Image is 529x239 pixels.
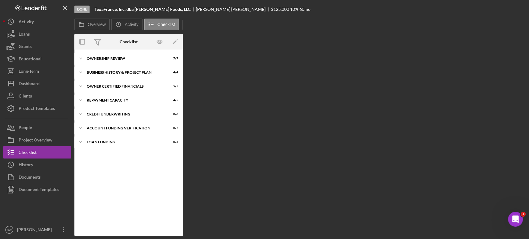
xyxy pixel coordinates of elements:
div: Checklist [19,146,37,160]
button: Dashboard [3,77,71,90]
div: 0 / 7 [167,126,178,130]
div: Dashboard [19,77,40,91]
button: Checklist [144,19,179,30]
div: Project Overview [19,134,52,148]
div: Done [74,6,90,13]
div: Clients [19,90,32,104]
button: Product Templates [3,102,71,115]
div: 5 / 5 [167,85,178,88]
button: Long-Term [3,65,71,77]
button: Overview [74,19,110,30]
button: History [3,159,71,171]
div: Educational [19,53,42,67]
div: [PERSON_NAME] [PERSON_NAME] [196,7,271,12]
button: SW[PERSON_NAME] [3,224,71,236]
div: Repayment Capacity [87,98,163,102]
button: Clients [3,90,71,102]
div: Long-Term [19,65,39,79]
iframe: Intercom live chat [508,212,523,227]
div: Ownership Review [87,57,163,60]
div: Business History & Project Plan [87,71,163,74]
div: People [19,121,32,135]
b: TexaFrance, Inc. dba [PERSON_NAME] Foods, LLC [95,7,191,12]
label: Overview [88,22,106,27]
button: Educational [3,53,71,65]
div: 0 / 6 [167,112,178,116]
div: Loan Funding [87,140,163,144]
label: Activity [125,22,138,27]
button: Project Overview [3,134,71,146]
button: People [3,121,71,134]
span: 1 [521,212,526,217]
div: Document Templates [19,183,59,197]
div: Owner Certified Financials [87,85,163,88]
button: Documents [3,171,71,183]
div: 7 / 7 [167,57,178,60]
div: [PERSON_NAME] [15,224,56,237]
div: 4 / 5 [167,98,178,102]
div: Product Templates [19,102,55,116]
button: Grants [3,40,71,53]
button: Loans [3,28,71,40]
div: Grants [19,40,32,54]
div: $125,000 [271,7,289,12]
button: Checklist [3,146,71,159]
div: 60 mo [299,7,311,12]
div: Documents [19,171,41,185]
button: Document Templates [3,183,71,196]
label: Checklist [157,22,175,27]
div: 4 / 4 [167,71,178,74]
div: History [19,159,33,172]
div: Account Funding Verification [87,126,163,130]
div: Activity [19,15,34,29]
button: Activity [111,19,142,30]
div: Credit Underwriting [87,112,163,116]
text: SW [7,228,12,232]
div: Loans [19,28,30,42]
div: 10 % [290,7,298,12]
button: Activity [3,15,71,28]
div: Checklist [120,39,138,44]
div: 0 / 4 [167,140,178,144]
